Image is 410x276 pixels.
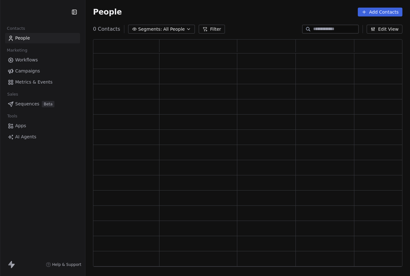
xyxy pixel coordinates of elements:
span: Apps [15,122,26,129]
span: Contacts [4,24,28,33]
span: AI Agents [15,134,36,140]
span: Tools [4,111,20,121]
span: Workflows [15,57,38,63]
a: Help & Support [46,262,81,267]
span: Metrics & Events [15,79,53,85]
span: People [15,35,30,41]
span: 0 Contacts [93,25,120,33]
a: Campaigns [5,66,80,76]
span: People [93,7,122,17]
a: Metrics & Events [5,77,80,87]
span: Segments: [138,26,162,33]
button: Filter [199,25,225,34]
span: Marketing [4,46,30,55]
a: People [5,33,80,43]
span: Sequences [15,101,39,107]
span: Sales [4,90,21,99]
span: All People [163,26,185,33]
button: Edit View [367,25,402,34]
a: AI Agents [5,132,80,142]
a: Workflows [5,55,80,65]
a: SequencesBeta [5,99,80,109]
button: Add Contacts [358,8,402,16]
a: Apps [5,121,80,131]
span: Campaigns [15,68,40,74]
span: Help & Support [52,262,81,267]
span: Beta [42,101,54,107]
